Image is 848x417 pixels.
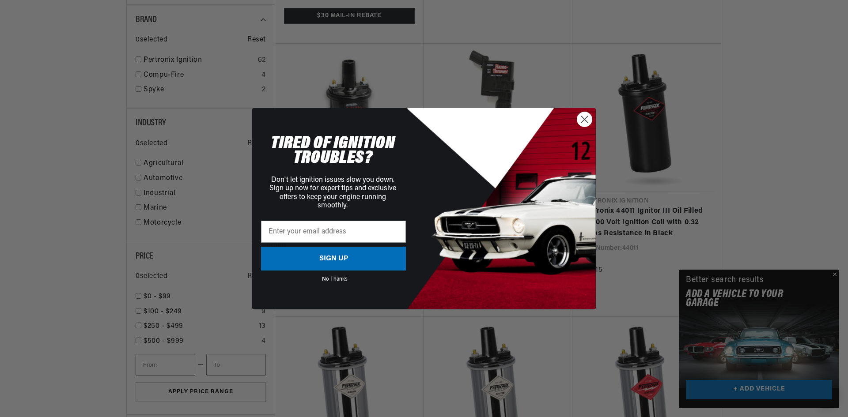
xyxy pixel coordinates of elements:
button: No Thanks [264,277,406,279]
span: Don't let ignition issues slow you down. Sign up now for expert tips and exclusive offers to keep... [269,177,396,209]
input: Enter your email address [261,221,406,243]
button: Close dialog [577,112,592,127]
span: TIRED OF IGNITION TROUBLES? [271,134,395,168]
button: SIGN UP [261,247,406,270]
